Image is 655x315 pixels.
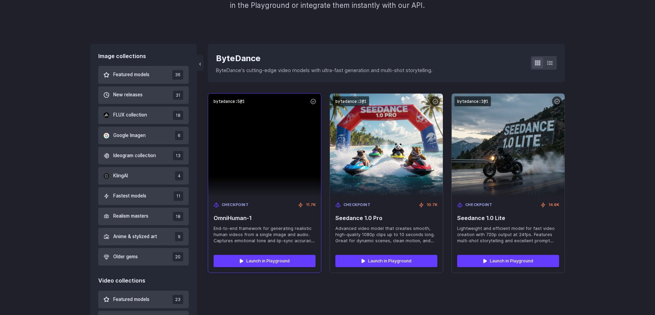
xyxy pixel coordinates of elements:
[454,96,491,106] code: bytedance:1@1
[113,91,143,99] span: New releases
[172,70,183,79] span: 36
[98,291,189,308] button: Featured models 23
[113,152,156,160] span: Ideogram collection
[113,253,138,261] span: Older gems
[173,252,183,261] span: 20
[113,213,148,220] span: Realism masters
[335,255,437,267] a: Launch in Playground
[306,202,316,208] span: 11.7K
[214,255,316,267] a: Launch in Playground
[211,96,247,106] code: bytedance:5@1
[113,233,157,241] span: Anime & stylized art
[113,132,146,139] span: Google Imagen
[175,171,183,180] span: 4
[98,167,189,184] button: KlingAI 4
[330,94,443,196] img: Seedance 1.0 Pro
[335,225,437,244] span: Advanced video model that creates smooth, high-quality 1080p clips up to 10 seconds long. Great f...
[465,202,493,208] span: Checkpoint
[98,86,189,104] button: New releases 31
[197,55,204,71] button: ‹
[98,208,189,225] button: Realism masters 18
[457,255,559,267] a: Launch in Playground
[98,127,189,144] button: Google Imagen 6
[214,225,316,244] span: End-to-end framework for generating realistic human videos from a single image and audio. Capture...
[173,91,183,100] span: 31
[113,111,147,119] span: FLUX collection
[173,151,183,160] span: 13
[427,202,437,208] span: 10.7K
[98,147,189,164] button: Ideogram collection 13
[98,107,189,124] button: FLUX collection 18
[173,111,183,120] span: 18
[549,202,559,208] span: 14.6K
[216,52,433,65] div: ByteDance
[175,131,183,140] span: 6
[113,296,149,303] span: Featured models
[98,228,189,245] button: Anime & stylized art 9
[98,276,189,285] div: Video collections
[452,94,565,196] img: Seedance 1.0 Lite
[344,202,371,208] span: Checkpoint
[216,66,433,74] p: ByteDance's cutting-edge video models with ultra-fast generation and multi-shot storytelling.
[113,172,128,180] span: KlingAI
[173,212,183,221] span: 18
[175,232,183,241] span: 9
[98,66,189,83] button: Featured models 36
[214,215,316,221] span: OmniHuman-1
[98,187,189,205] button: Fastest models 11
[457,215,559,221] span: Seedance 1.0 Lite
[335,215,437,221] span: Seedance 1.0 Pro
[113,71,149,79] span: Featured models
[98,52,189,61] div: Image collections
[98,248,189,265] button: Older gems 20
[457,225,559,244] span: Lightweight and efficient model for fast video creation with 720p output at 24fps. Features multi...
[113,192,146,200] span: Fastest models
[173,295,183,304] span: 23
[222,202,249,208] span: Checkpoint
[174,191,183,201] span: 11
[333,96,369,106] code: bytedance:2@1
